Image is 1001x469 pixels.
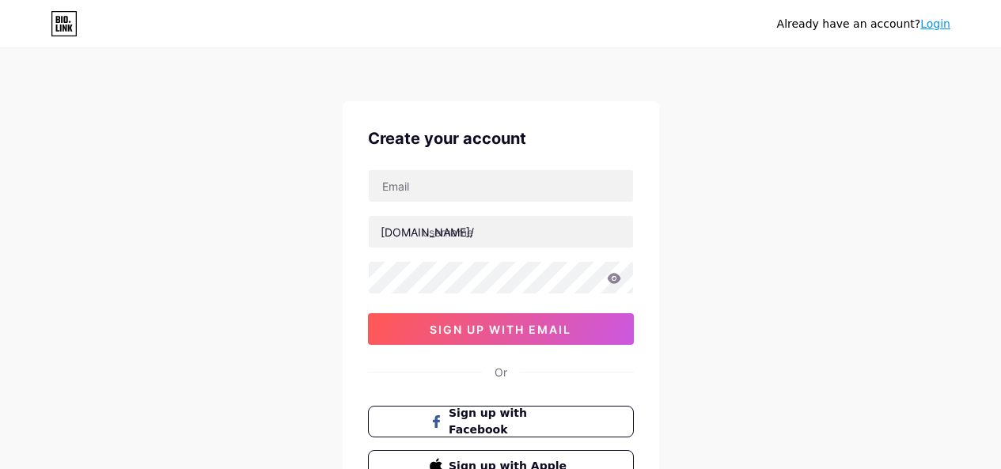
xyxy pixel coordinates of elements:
input: Email [369,170,633,202]
span: sign up with email [430,323,571,336]
div: Create your account [368,127,634,150]
a: Login [920,17,950,30]
div: Already have an account? [777,16,950,32]
input: username [369,216,633,248]
div: Or [495,364,507,380]
button: sign up with email [368,313,634,345]
span: Sign up with Facebook [449,405,571,438]
div: [DOMAIN_NAME]/ [381,224,474,240]
button: Sign up with Facebook [368,406,634,437]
